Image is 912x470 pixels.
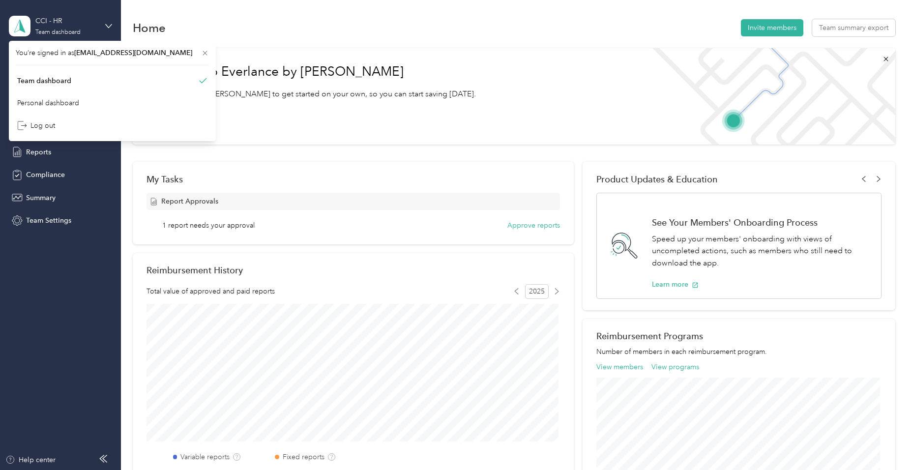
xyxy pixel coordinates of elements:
button: Learn more [652,279,699,290]
img: Welcome to everlance [643,48,895,145]
div: Team dashboard [17,76,71,86]
span: Total value of approved and paid reports [147,286,275,296]
div: CCI - HR [35,16,97,26]
span: 2025 [525,284,549,299]
p: Read our step-by-[PERSON_NAME] to get started on your own, so you can start saving [DATE]. [147,88,476,100]
div: My Tasks [147,174,560,184]
h2: Reimbursement History [147,265,243,275]
span: Reports [26,147,51,157]
span: Product Updates & Education [596,174,718,184]
label: Variable reports [180,452,230,462]
button: Approve reports [507,220,560,231]
span: 1 report needs your approval [162,220,255,231]
span: Team Settings [26,215,71,226]
button: Help center [5,455,56,465]
h1: Home [133,23,166,33]
span: Summary [26,193,56,203]
label: Fixed reports [283,452,324,462]
p: Number of members in each reimbursement program. [596,347,882,357]
h1: Welcome to Everlance by [PERSON_NAME] [147,64,476,80]
h2: Reimbursement Programs [596,331,882,341]
p: Speed up your members' onboarding with views of uncompleted actions, such as members who still ne... [652,233,871,269]
div: Team dashboard [35,29,81,35]
div: Personal dashboard [17,98,79,108]
span: Report Approvals [161,196,218,206]
span: Compliance [26,170,65,180]
span: You’re signed in as [16,48,209,58]
button: View programs [651,362,699,372]
h1: See Your Members' Onboarding Process [652,217,871,228]
div: Log out [17,120,55,131]
button: Invite members [741,19,803,36]
button: Team summary export [812,19,895,36]
button: View members [596,362,643,372]
iframe: Everlance-gr Chat Button Frame [857,415,912,470]
span: [EMAIL_ADDRESS][DOMAIN_NAME] [74,49,192,57]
